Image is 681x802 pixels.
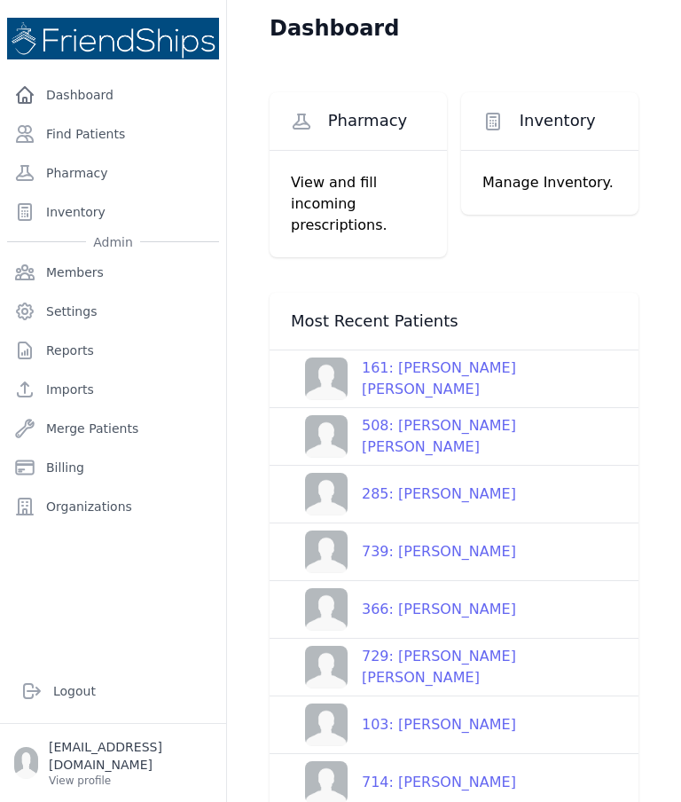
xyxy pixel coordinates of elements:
[14,738,212,788] a: [EMAIL_ADDRESS][DOMAIN_NAME] View profile
[291,704,516,746] a: 103: [PERSON_NAME]
[7,194,219,230] a: Inventory
[7,411,219,446] a: Merge Patients
[328,110,408,131] span: Pharmacy
[291,588,516,631] a: 366: [PERSON_NAME]
[7,450,219,485] a: Billing
[49,738,212,774] p: [EMAIL_ADDRESS][DOMAIN_NAME]
[305,646,348,688] img: person-242608b1a05df3501eefc295dc1bc67a.jpg
[291,172,426,236] p: View and fill incoming prescriptions.
[348,714,516,735] div: 103: [PERSON_NAME]
[86,233,140,251] span: Admin
[7,255,219,290] a: Members
[305,415,348,458] img: person-242608b1a05df3501eefc295dc1bc67a.jpg
[270,14,399,43] h1: Dashboard
[291,646,631,688] a: 729: [PERSON_NAME] [PERSON_NAME]
[7,18,219,59] img: Medical Missions EMR
[270,92,447,257] a: Pharmacy View and fill incoming prescriptions.
[7,155,219,191] a: Pharmacy
[291,311,458,332] span: Most Recent Patients
[7,333,219,368] a: Reports
[7,116,219,152] a: Find Patients
[14,673,212,709] a: Logout
[305,531,348,573] img: person-242608b1a05df3501eefc295dc1bc67a.jpg
[348,415,631,458] div: 508: [PERSON_NAME] [PERSON_NAME]
[305,588,348,631] img: person-242608b1a05df3501eefc295dc1bc67a.jpg
[348,646,631,688] div: 729: [PERSON_NAME] [PERSON_NAME]
[482,172,617,193] p: Manage Inventory.
[520,110,596,131] span: Inventory
[305,704,348,746] img: person-242608b1a05df3501eefc295dc1bc67a.jpg
[291,473,516,515] a: 285: [PERSON_NAME]
[348,541,516,562] div: 739: [PERSON_NAME]
[7,489,219,524] a: Organizations
[291,358,631,400] a: 161: [PERSON_NAME] [PERSON_NAME]
[49,774,212,788] p: View profile
[7,294,219,329] a: Settings
[305,358,348,400] img: person-242608b1a05df3501eefc295dc1bc67a.jpg
[291,531,516,573] a: 739: [PERSON_NAME]
[7,77,219,113] a: Dashboard
[461,92,638,257] a: Inventory Manage Inventory.
[348,772,516,793] div: 714: [PERSON_NAME]
[348,484,516,505] div: 285: [PERSON_NAME]
[305,473,348,515] img: person-242608b1a05df3501eefc295dc1bc67a.jpg
[7,372,219,407] a: Imports
[291,415,631,458] a: 508: [PERSON_NAME] [PERSON_NAME]
[348,358,631,400] div: 161: [PERSON_NAME] [PERSON_NAME]
[348,599,516,620] div: 366: [PERSON_NAME]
